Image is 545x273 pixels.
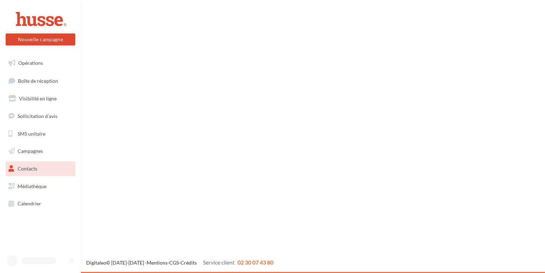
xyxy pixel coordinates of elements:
span: Contacts [18,166,37,172]
span: Service client [203,259,235,266]
a: SMS unitaire [4,126,77,141]
a: Digitaleo [86,260,106,266]
span: Visibilité en ligne [19,95,57,101]
span: Campagnes [18,148,43,154]
a: Crédits [180,260,197,266]
a: Calendrier [4,196,77,211]
a: Sollicitation d'avis [4,109,77,124]
a: Médiathèque [4,179,77,194]
span: 02 30 07 43 80 [237,259,273,266]
a: Opérations [4,56,77,70]
a: Boîte de réception [4,73,77,88]
span: Opérations [18,60,43,66]
span: © [DATE]-[DATE] - - - [86,260,273,266]
a: Visibilité en ligne [4,91,77,106]
span: Calendrier [18,200,41,206]
span: Sollicitation d'avis [18,113,57,119]
button: Nouvelle campagne [6,33,75,45]
a: CGS [169,260,179,266]
a: Mentions [147,260,167,266]
span: Boîte de réception [18,77,58,83]
span: Médiathèque [18,183,46,189]
span: SMS unitaire [18,130,45,136]
a: Contacts [4,161,77,176]
a: Campagnes [4,144,77,159]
